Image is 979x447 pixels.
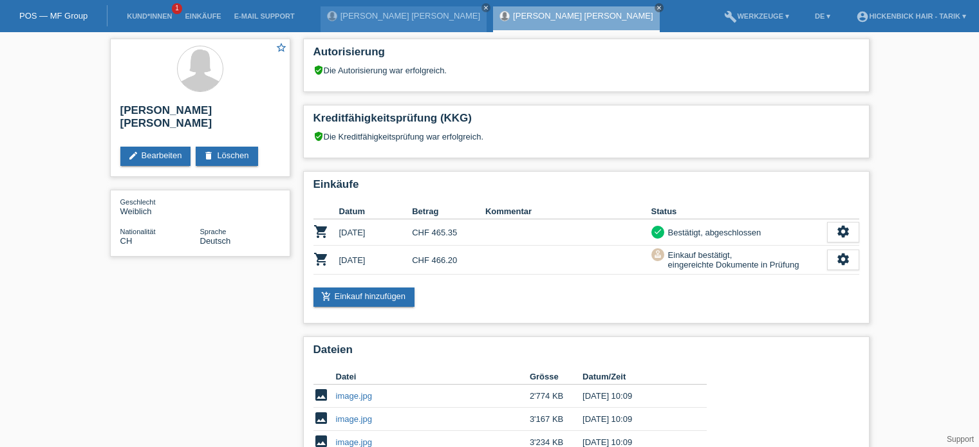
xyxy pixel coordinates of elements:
[178,12,227,20] a: Einkäufe
[313,112,859,131] h2: Kreditfähigkeitsprüfung (KKG)
[651,204,827,219] th: Status
[120,12,178,20] a: Kund*innen
[718,12,796,20] a: buildWerkzeuge ▾
[120,197,200,216] div: Weiblich
[724,10,737,23] i: build
[583,385,688,408] td: [DATE] 10:09
[412,219,485,246] td: CHF 465.35
[947,435,974,444] a: Support
[336,369,530,385] th: Datei
[808,12,837,20] a: DE ▾
[313,131,859,151] div: Die Kreditfähigkeitsprüfung war erfolgreich.
[336,414,372,424] a: image.jpg
[120,228,156,235] span: Nationalität
[120,236,133,246] span: Schweiz
[513,11,653,21] a: [PERSON_NAME] [PERSON_NAME]
[483,5,489,11] i: close
[313,224,329,239] i: POSP00021557
[530,408,583,431] td: 3'167 KB
[313,65,324,75] i: verified_user
[412,246,485,275] td: CHF 466.20
[530,369,583,385] th: Grösse
[275,42,287,55] a: star_border
[655,3,664,12] a: close
[313,410,329,426] i: image
[481,3,490,12] a: close
[203,151,214,161] i: delete
[120,147,191,166] a: editBearbeiten
[836,224,850,239] i: settings
[313,251,329,267] i: POSP00027599
[313,387,329,403] i: image
[120,104,280,136] h2: [PERSON_NAME] [PERSON_NAME]
[583,369,688,385] th: Datum/Zeit
[313,131,324,141] i: verified_user
[275,42,287,53] i: star_border
[664,248,799,271] div: Einkauf bestätigt, eingereichte Dokumente in Prüfung
[340,11,480,21] a: [PERSON_NAME] [PERSON_NAME]
[653,227,662,236] i: check
[412,204,485,219] th: Betrag
[664,226,761,239] div: Bestätigt, abgeschlossen
[656,5,662,11] i: close
[336,437,372,447] a: image.jpg
[313,46,859,65] h2: Autorisierung
[313,65,859,75] div: Die Autorisierung war erfolgreich.
[485,204,651,219] th: Kommentar
[530,385,583,408] td: 2'774 KB
[836,252,850,266] i: settings
[336,391,372,401] a: image.jpg
[321,291,331,302] i: add_shopping_cart
[339,219,413,246] td: [DATE]
[856,10,869,23] i: account_circle
[313,287,415,307] a: add_shopping_cartEinkauf hinzufügen
[228,12,301,20] a: E-Mail Support
[339,204,413,219] th: Datum
[120,198,156,206] span: Geschlecht
[196,147,257,166] a: deleteLöschen
[583,408,688,431] td: [DATE] 10:09
[339,246,413,275] td: [DATE]
[653,250,662,259] i: approval
[313,178,859,197] h2: Einkäufe
[200,228,227,235] span: Sprache
[850,12,973,20] a: account_circleHickenbick Hair - Tarik ▾
[313,343,859,363] h2: Dateien
[19,11,88,21] a: POS — MF Group
[128,151,138,161] i: edit
[172,3,182,14] span: 1
[200,236,231,246] span: Deutsch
